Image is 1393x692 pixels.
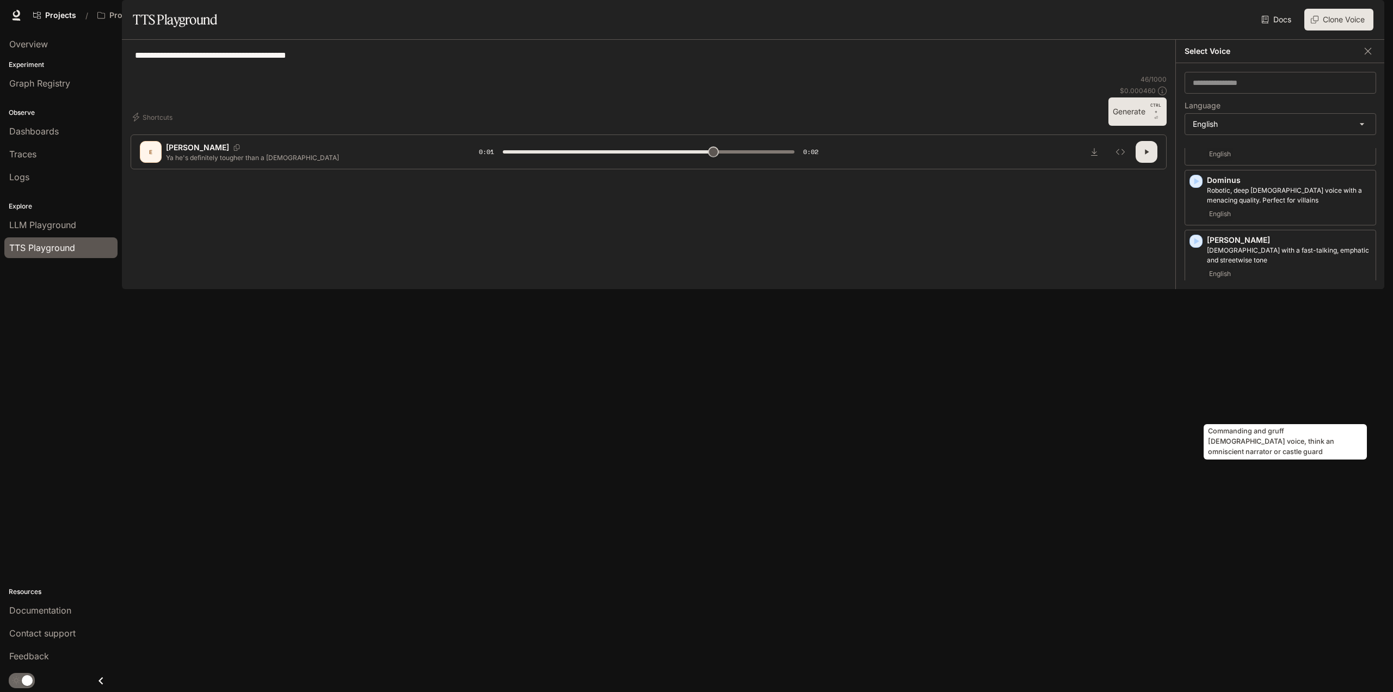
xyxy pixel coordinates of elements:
button: GenerateCTRL +⏎ [1108,97,1167,126]
p: Dominus [1207,175,1371,186]
p: 46 / 1000 [1141,75,1167,84]
div: English [1185,114,1376,134]
span: English [1207,148,1233,161]
span: 0:02 [803,146,818,157]
p: ⏎ [1150,102,1162,121]
p: Robotic, deep male voice with a menacing quality. Perfect for villains [1207,186,1371,205]
a: Go to projects [28,4,81,26]
div: E [142,143,159,161]
p: Language [1185,102,1221,109]
button: Inspect [1110,141,1131,163]
p: [PERSON_NAME] [1207,235,1371,246]
button: Clone Voice [1304,9,1373,30]
a: Docs [1259,9,1296,30]
p: Ya he's definitely tougher than a [DEMOGRAPHIC_DATA] [166,153,453,162]
span: Projects [45,11,76,20]
button: Download audio [1083,141,1105,163]
p: $ 0.000460 [1120,86,1156,95]
p: CTRL + [1150,102,1162,115]
p: Male with a fast-talking, emphatic and streetwise tone [1207,246,1371,265]
button: Open workspace menu [93,4,187,26]
div: Commanding and gruff [DEMOGRAPHIC_DATA] voice, think an omniscient narrator or castle guard [1204,424,1367,460]
p: [PERSON_NAME] [166,142,229,153]
div: / [81,10,93,21]
span: 0:01 [479,146,494,157]
span: English [1207,267,1233,280]
span: English [1207,207,1233,221]
button: Shortcuts [131,108,177,126]
h1: TTS Playground [133,9,217,30]
button: Copy Voice ID [229,144,244,151]
p: Project [PERSON_NAME] [109,11,170,20]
